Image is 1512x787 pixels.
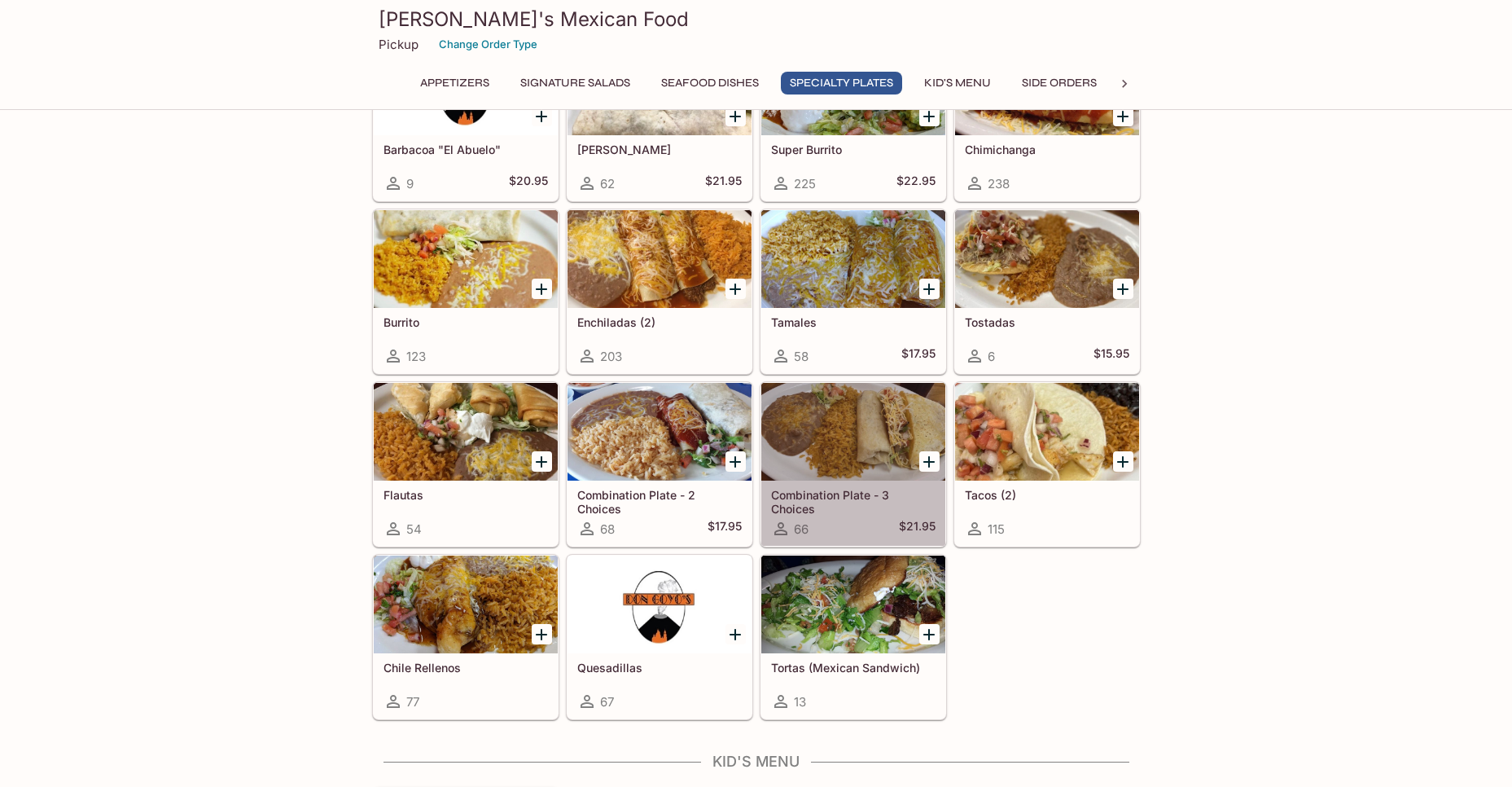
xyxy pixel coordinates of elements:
button: Side Orders [1013,72,1106,95]
div: Flautas [374,383,558,481]
button: Add Chimichanga [1113,106,1133,126]
a: Tamales58$17.95 [760,209,946,374]
a: Tacos (2)115 [954,382,1140,547]
button: Specialty Plates [781,72,902,95]
button: Change Order Type [432,32,545,57]
h5: Tamales [771,315,936,329]
h5: $17.95 [708,519,742,539]
h5: $17.95 [901,346,936,366]
a: Tortas (Mexican Sandwich)13 [760,555,946,719]
a: Quesadillas67 [567,555,752,719]
span: 68 [600,521,615,537]
span: 67 [600,694,614,710]
span: 123 [406,349,426,364]
div: Chile Rellenos [374,556,558,653]
h5: Chimichanga [965,143,1129,156]
button: Kid's Menu [915,72,1000,95]
a: Chimichanga238 [954,37,1140,201]
h5: Super Burrito [771,143,936,156]
a: Super Burrito225$22.95 [760,37,946,201]
h5: $22.95 [896,174,936,193]
h3: [PERSON_NAME]'s Mexican Food [379,7,1134,32]
span: 225 [794,176,816,191]
span: 13 [794,694,806,710]
button: Signature Salads [511,72,639,95]
h5: Enchiladas (2) [577,315,742,329]
h5: Combination Plate - 3 Choices [771,488,936,515]
div: Chimichanga [955,37,1139,135]
button: Add Enchiladas (2) [725,279,746,299]
a: [PERSON_NAME]62$21.95 [567,37,752,201]
a: Flautas54 [373,382,559,547]
div: Quesadillas [568,556,752,653]
h5: $21.95 [899,519,936,539]
div: Combination Plate - 3 Choices [761,383,945,481]
h5: $15.95 [1093,346,1129,366]
h5: Quesadillas [577,661,742,675]
div: Enchiladas (2) [568,210,752,308]
div: Tacos (2) [955,383,1139,481]
a: Chile Rellenos77 [373,555,559,719]
a: Barbacoa "El Abuelo"9$20.95 [373,37,559,201]
button: Add Barbacoa "El Abuelo" [532,106,552,126]
a: Combination Plate - 2 Choices68$17.95 [567,382,752,547]
button: Add Chile Rellenos [532,624,552,644]
div: Combination Plate - 2 Choices [568,383,752,481]
h5: Burrito [383,315,548,329]
span: 66 [794,521,809,537]
div: Super Burrito [761,37,945,135]
h5: Barbacoa "El Abuelo" [383,143,548,156]
button: Appetizers [411,72,498,95]
div: Tortas (Mexican Sandwich) [761,556,945,653]
p: Pickup [379,37,419,52]
span: 54 [406,521,422,537]
h5: Flautas [383,488,548,502]
h5: Tacos (2) [965,488,1129,502]
span: 58 [794,349,809,364]
button: Seafood Dishes [652,72,768,95]
h5: $21.95 [705,174,742,193]
span: 203 [600,349,622,364]
h5: $20.95 [509,174,548,193]
span: 115 [988,521,1005,537]
a: Enchiladas (2)203 [567,209,752,374]
button: Add Tacos (2) [1113,451,1133,472]
button: Add Super Burrito [919,106,940,126]
button: Add Flautas [532,451,552,472]
span: 77 [406,694,419,710]
h4: Kid's Menu [372,753,1141,771]
div: Tamales [761,210,945,308]
h5: Tortas (Mexican Sandwich) [771,661,936,675]
button: Add Quesadillas [725,624,746,644]
span: 6 [988,349,995,364]
a: Tostadas6$15.95 [954,209,1140,374]
button: Add Fajita Burrito [725,106,746,126]
button: Add Tostadas [1113,279,1133,299]
span: 9 [406,176,414,191]
button: Add Burrito [532,279,552,299]
div: Burrito [374,210,558,308]
h5: Tostadas [965,315,1129,329]
span: 238 [988,176,1010,191]
div: Fajita Burrito [568,37,752,135]
a: Combination Plate - 3 Choices66$21.95 [760,382,946,547]
span: 62 [600,176,615,191]
a: Burrito123 [373,209,559,374]
h5: Combination Plate - 2 Choices [577,488,742,515]
button: Add Combination Plate - 2 Choices [725,451,746,472]
button: Add Tortas (Mexican Sandwich) [919,624,940,644]
h5: [PERSON_NAME] [577,143,742,156]
button: Add Tamales [919,279,940,299]
div: Tostadas [955,210,1139,308]
h5: Chile Rellenos [383,661,548,675]
button: Add Combination Plate - 3 Choices [919,451,940,472]
div: Barbacoa "El Abuelo" [374,37,558,135]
